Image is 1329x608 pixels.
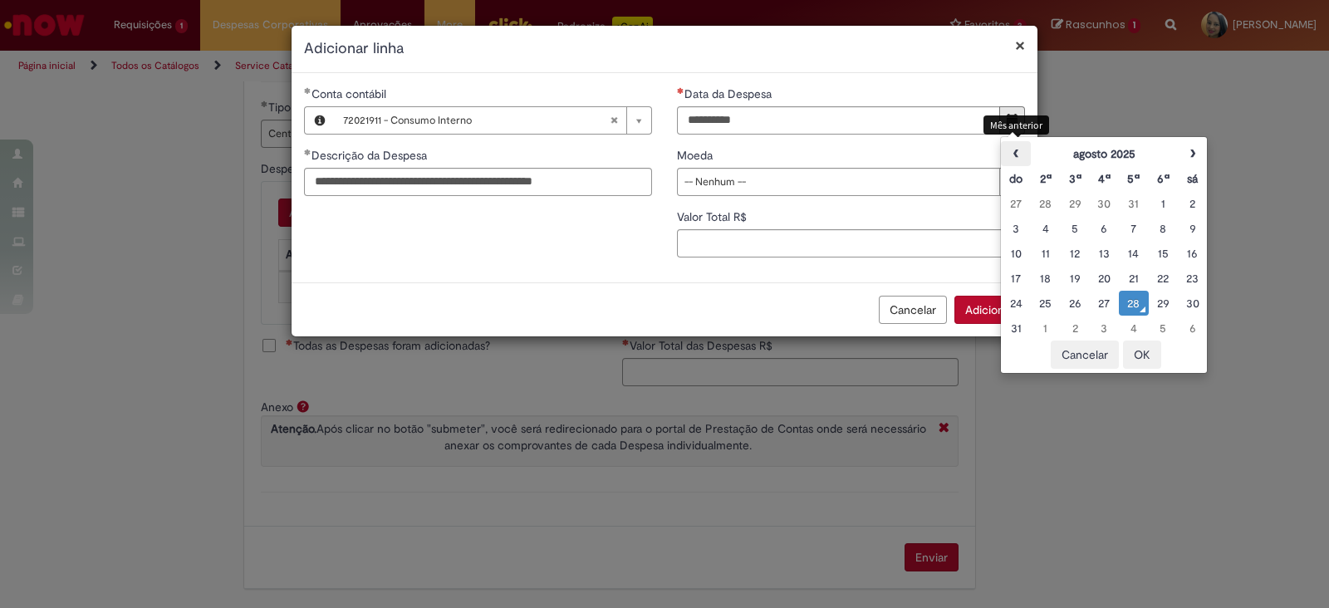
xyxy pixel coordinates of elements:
div: 20 August 2025 Wednesday [1094,270,1115,287]
th: agosto 2025. Alternar mês [1031,141,1178,166]
th: Terça-feira [1060,166,1089,191]
div: 04 September 2025 Thursday [1123,320,1144,336]
th: Domingo [1001,166,1030,191]
abbr: Limpar campo Conta contábil [601,107,626,134]
th: Quarta-feira [1090,166,1119,191]
div: 09 August 2025 Saturday [1182,220,1203,237]
div: 02 August 2025 Saturday [1182,195,1203,212]
button: Conta contábil, Visualizar este registro 72021911 - Consumo Interno [305,107,335,134]
span: Obrigatório Preenchido [304,87,311,94]
div: Mês anterior [983,115,1049,135]
div: 24 August 2025 Sunday [1005,295,1026,311]
span: -- Nenhum -- [684,169,991,195]
button: Mostrar calendário para Data da Despesa [999,106,1025,135]
span: 72021911 - Consumo Interno [343,107,610,134]
span: Moeda [677,148,716,163]
input: Valor Total R$ [677,229,1025,257]
div: 26 August 2025 Tuesday [1064,295,1085,311]
div: Escolher data [1000,136,1208,374]
div: 28 July 2025 Monday [1035,195,1056,212]
div: 07 August 2025 Thursday [1123,220,1144,237]
button: Adicionar [954,296,1025,324]
button: Fechar modal [1015,37,1025,54]
th: Segunda-feira [1031,166,1060,191]
button: Cancelar [1051,341,1119,369]
div: 10 August 2025 Sunday [1005,245,1026,262]
div: 31 July 2025 Thursday [1123,195,1144,212]
div: 12 August 2025 Tuesday [1064,245,1085,262]
div: 17 August 2025 Sunday [1005,270,1026,287]
input: Descrição da Despesa [304,168,652,196]
div: 29 July 2025 Tuesday [1064,195,1085,212]
div: 11 August 2025 Monday [1035,245,1056,262]
span: Necessários - Conta contábil [311,86,390,101]
span: Descrição da Despesa [311,148,430,163]
div: 02 September 2025 Tuesday [1064,320,1085,336]
div: 05 August 2025 Tuesday [1064,220,1085,237]
th: Sábado [1178,166,1207,191]
div: 19 August 2025 Tuesday [1064,270,1085,287]
button: Cancelar [879,296,947,324]
div: 23 August 2025 Saturday [1182,270,1203,287]
span: Necessários [677,87,684,94]
div: 04 August 2025 Monday [1035,220,1056,237]
div: 03 September 2025 Wednesday [1094,320,1115,336]
h2: Adicionar linha [304,38,1025,60]
th: Sexta-feira [1149,166,1178,191]
div: 27 August 2025 Wednesday [1094,295,1115,311]
button: OK [1123,341,1161,369]
div: 05 September 2025 Friday [1153,320,1174,336]
div: 27 July 2025 Sunday [1005,195,1026,212]
div: 06 September 2025 Saturday [1182,320,1203,336]
span: Data da Despesa [684,86,775,101]
div: 06 August 2025 Wednesday [1094,220,1115,237]
div: 01 September 2025 Monday [1035,320,1056,336]
div: 03 August 2025 Sunday [1005,220,1026,237]
div: 30 July 2025 Wednesday [1094,195,1115,212]
div: 30 August 2025 Saturday [1182,295,1203,311]
div: O seletor de data foi aberto.28 August 2025 Thursday [1123,295,1144,311]
div: 18 August 2025 Monday [1035,270,1056,287]
span: Valor Total R$ [677,209,750,224]
div: 13 August 2025 Wednesday [1094,245,1115,262]
input: Data da Despesa [677,106,1000,135]
div: 25 August 2025 Monday [1035,295,1056,311]
div: 21 August 2025 Thursday [1123,270,1144,287]
span: Obrigatório Preenchido [304,149,311,155]
div: 15 August 2025 Friday [1153,245,1174,262]
div: 29 August 2025 Friday [1153,295,1174,311]
div: 14 August 2025 Thursday [1123,245,1144,262]
div: 01 August 2025 Friday [1153,195,1174,212]
th: Mês anterior [1001,141,1030,166]
div: 16 August 2025 Saturday [1182,245,1203,262]
div: 31 August 2025 Sunday [1005,320,1026,336]
div: 22 August 2025 Friday [1153,270,1174,287]
div: 08 August 2025 Friday [1153,220,1174,237]
th: Próximo mês [1178,141,1207,166]
a: 72021911 - Consumo InternoLimpar campo Conta contábil [335,107,651,134]
th: Quinta-feira [1119,166,1148,191]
